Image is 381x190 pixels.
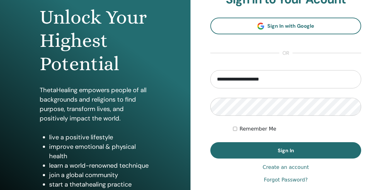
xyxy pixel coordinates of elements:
[49,161,151,170] li: learn a world-renowned technique
[240,125,276,133] label: Remember Me
[264,176,308,184] a: Forgot Password?
[49,170,151,180] li: join a global community
[40,6,151,76] h1: Unlock Your Highest Potential
[49,132,151,142] li: live a positive lifestyle
[263,164,309,171] a: Create an account
[279,49,293,57] span: or
[40,85,151,123] p: ThetaHealing empowers people of all backgrounds and religions to find purpose, transform lives, a...
[278,147,294,154] span: Sign In
[49,142,151,161] li: improve emotional & physical health
[49,180,151,189] li: start a thetahealing practice
[210,142,361,159] button: Sign In
[233,125,361,133] div: Keep me authenticated indefinitely or until I manually logout
[267,23,314,29] span: Sign In with Google
[210,18,361,34] a: Sign In with Google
